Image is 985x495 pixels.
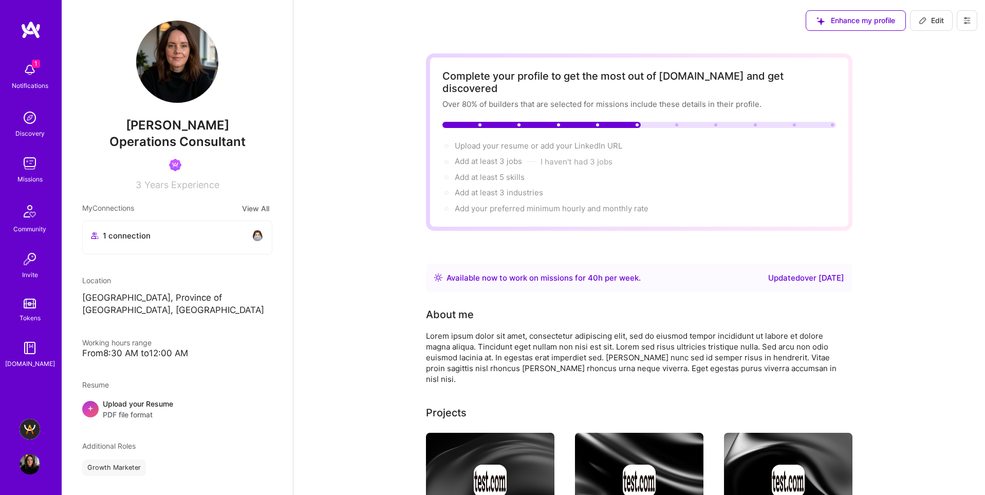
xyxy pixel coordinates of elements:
[251,229,264,242] img: avatar
[24,299,36,308] img: tokens
[20,338,40,358] img: guide book
[426,307,474,322] div: About me
[15,128,45,139] div: Discovery
[20,454,40,474] img: User Avatar
[169,159,181,171] img: Been on Mission
[910,10,953,31] button: Edit
[434,273,442,282] img: Availability
[82,348,272,359] div: From 8:30 AM to 12:00 AM
[103,398,173,420] div: Upload your Resume
[455,204,648,213] span: Add your preferred minimum hourly and monthly rate
[103,230,151,241] span: 1 connection
[768,272,844,284] div: Updated over [DATE]
[442,99,836,109] div: Over 80% of builders that are selected for missions include these details in their profile.
[82,380,109,389] span: Resume
[20,107,40,128] img: discovery
[82,292,272,317] p: [GEOGRAPHIC_DATA], Province of [GEOGRAPHIC_DATA], [GEOGRAPHIC_DATA]
[17,199,42,224] img: Community
[12,80,48,91] div: Notifications
[239,203,272,214] button: View All
[455,140,622,152] div: or
[82,398,272,420] div: +Upload your ResumePDF file format
[82,460,146,476] div: Growth Marketer
[426,331,837,384] div: Lorem ipsum dolor sit amet, consectetur adipiscing elit, sed do eiusmod tempor incididunt ut labo...
[136,21,218,103] img: User Avatar
[588,273,598,283] span: 40
[20,249,40,269] img: Invite
[17,454,43,474] a: User Avatar
[13,224,46,234] div: Community
[136,179,141,190] span: 3
[82,338,152,347] span: Working hours range
[20,60,40,80] img: bell
[20,313,41,323] div: Tokens
[103,409,173,420] span: PDF file format
[82,203,134,214] span: My Connections
[919,15,944,26] span: Edit
[455,156,522,166] span: Add at least 3 jobs
[5,358,55,369] div: [DOMAIN_NAME]
[20,419,40,439] img: A.Team - Grow A.Team's Community & Demand
[109,134,246,149] span: Operations Consultant
[447,272,641,284] div: Available now to work on missions for h per week .
[22,269,38,280] div: Invite
[87,402,94,413] span: +
[17,174,43,185] div: Missions
[91,232,99,240] i: icon Collaborator
[455,172,525,182] span: Add at least 5 skills
[455,141,529,151] span: Upload your resume
[17,419,43,439] a: A.Team - Grow A.Team's Community & Demand
[21,21,41,39] img: logo
[82,221,272,254] button: 1 connectionavatar
[82,275,272,286] div: Location
[455,188,543,197] span: Add at least 3 industries
[82,442,136,450] span: Additional Roles
[442,70,836,95] div: Complete your profile to get the most out of [DOMAIN_NAME] and get discovered
[541,141,622,151] span: add your LinkedIn URL
[426,405,467,420] div: Projects
[20,153,40,174] img: teamwork
[32,60,40,68] span: 1
[144,179,219,190] span: Years Experience
[82,118,272,133] span: [PERSON_NAME]
[541,156,612,167] button: I haven't had 3 jobs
